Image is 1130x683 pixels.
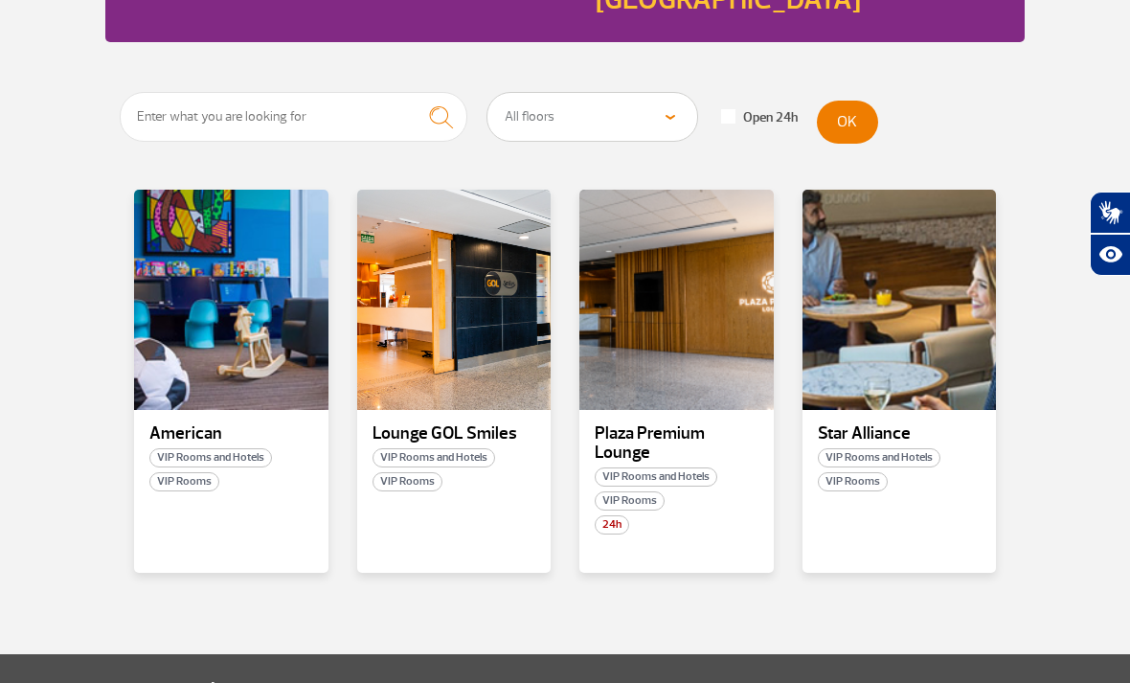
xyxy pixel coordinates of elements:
button: Abrir recursos assistivos. [1090,234,1130,276]
span: VIP Rooms [595,491,665,511]
span: VIP Rooms [818,472,888,491]
span: VIP Rooms and Hotels [149,448,272,467]
span: 24h [595,515,629,535]
button: OK [817,101,878,144]
button: Abrir tradutor de língua de sinais. [1090,192,1130,234]
span: VIP Rooms [149,472,219,491]
span: VIP Rooms and Hotels [373,448,495,467]
span: VIP Rooms and Hotels [818,448,940,467]
p: Plaza Premium Lounge [595,424,758,463]
span: VIP Rooms [373,472,442,491]
input: Enter what you are looking for [120,92,467,142]
span: VIP Rooms and Hotels [595,467,717,487]
div: Plugin de acessibilidade da Hand Talk. [1090,192,1130,276]
label: Open 24h [721,109,798,126]
p: American [149,424,313,444]
p: Lounge GOL Smiles [373,424,536,444]
p: Star Alliance [818,424,982,444]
